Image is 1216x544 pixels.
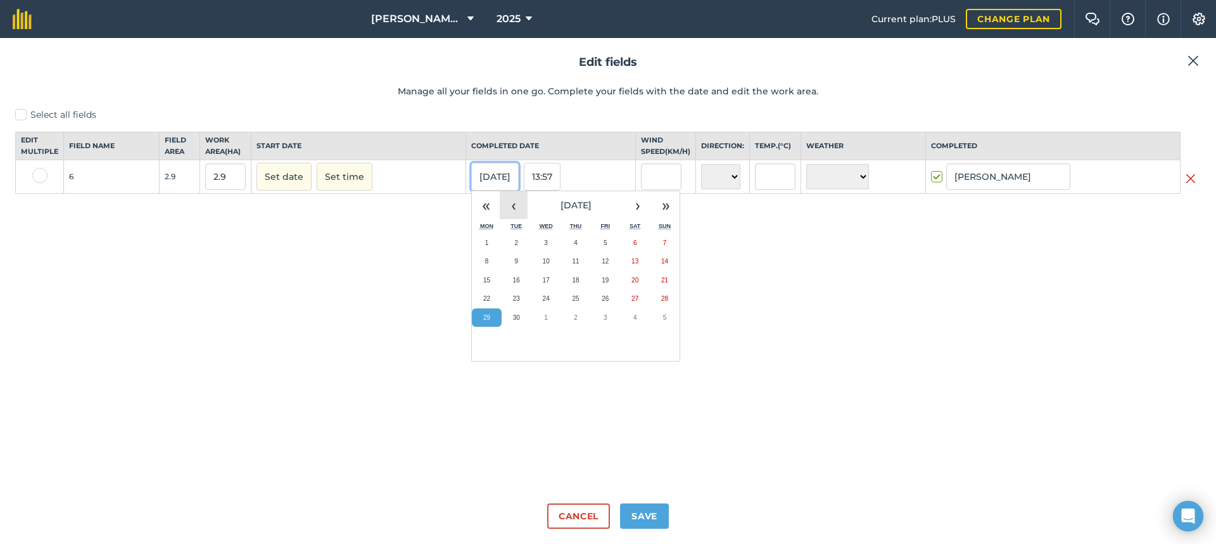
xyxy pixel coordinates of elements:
[472,252,502,271] button: September 8, 2025
[531,271,561,290] button: September 17, 2025
[472,234,502,253] button: September 1, 2025
[15,53,1201,72] h2: Edit fields
[472,289,502,308] button: September 22, 2025
[570,223,582,229] abbr: Thursday
[631,277,638,284] abbr: September 20, 2025
[749,132,801,160] th: Temp. ( ° C )
[500,191,528,219] button: ‹
[590,234,620,253] button: September 5, 2025
[561,234,591,253] button: September 4, 2025
[620,252,650,271] button: September 13, 2025
[652,191,680,219] button: »
[531,308,561,327] button: October 1, 2025
[624,191,652,219] button: ›
[199,132,251,160] th: Work area ( Ha )
[590,271,620,290] button: September 19, 2025
[574,239,578,246] abbr: September 4, 2025
[502,252,531,271] button: September 9, 2025
[650,234,680,253] button: September 7, 2025
[561,289,591,308] button: September 25, 2025
[15,84,1201,98] p: Manage all your fields in one go. Complete your fields with the date and edit the work area.
[513,277,520,284] abbr: September 16, 2025
[513,295,520,302] abbr: September 23, 2025
[620,234,650,253] button: September 6, 2025
[561,252,591,271] button: September 11, 2025
[602,277,609,284] abbr: September 19, 2025
[531,289,561,308] button: September 24, 2025
[480,223,493,229] abbr: Monday
[317,163,372,191] button: Set time
[661,277,668,284] abbr: September 21, 2025
[561,271,591,290] button: September 18, 2025
[515,258,519,265] abbr: September 9, 2025
[502,308,531,327] button: September 30, 2025
[540,223,553,229] abbr: Wednesday
[531,252,561,271] button: September 10, 2025
[472,308,502,327] button: September 29, 2025
[574,314,578,321] abbr: October 2, 2025
[871,12,956,26] span: Current plan : PLUS
[604,314,607,321] abbr: October 3, 2025
[513,314,520,321] abbr: September 30, 2025
[471,163,519,191] button: [DATE]
[483,314,490,321] abbr: September 29, 2025
[631,295,638,302] abbr: September 27, 2025
[650,289,680,308] button: September 28, 2025
[620,503,669,529] button: Save
[251,132,465,160] th: Start date
[572,258,579,265] abbr: September 11, 2025
[547,503,610,529] button: Cancel
[1157,11,1170,27] img: svg+xml;base64,PHN2ZyB4bWxucz0iaHR0cDovL3d3dy53My5vcmcvMjAwMC9zdmciIHdpZHRoPSIxNyIgaGVpZ2h0PSIxNy...
[485,258,489,265] abbr: September 8, 2025
[602,258,609,265] abbr: September 12, 2025
[256,163,312,191] button: Set date
[602,295,609,302] abbr: September 26, 2025
[1173,501,1203,531] div: Open Intercom Messenger
[15,108,1201,122] label: Select all fields
[466,132,636,160] th: Completed date
[483,295,490,302] abbr: September 22, 2025
[483,277,490,284] abbr: September 15, 2025
[543,277,550,284] abbr: September 17, 2025
[1191,13,1206,25] img: A cog icon
[528,191,624,219] button: [DATE]
[695,132,749,160] th: Direction:
[620,289,650,308] button: September 27, 2025
[64,132,160,160] th: Field name
[543,258,550,265] abbr: September 10, 2025
[620,271,650,290] button: September 20, 2025
[515,239,519,246] abbr: September 2, 2025
[64,160,160,194] td: 6
[661,258,668,265] abbr: September 14, 2025
[497,11,521,27] span: 2025
[472,191,500,219] button: «
[601,223,611,229] abbr: Friday
[1187,53,1199,68] img: svg+xml;base64,PHN2ZyB4bWxucz0iaHR0cDovL3d3dy53My5vcmcvMjAwMC9zdmciIHdpZHRoPSIyMiIgaGVpZ2h0PSIzMC...
[13,9,32,29] img: fieldmargin Logo
[635,132,695,160] th: Wind speed ( km/h )
[801,132,925,160] th: Weather
[661,295,668,302] abbr: September 28, 2025
[543,295,550,302] abbr: September 24, 2025
[544,314,548,321] abbr: October 1, 2025
[1120,13,1136,25] img: A question mark icon
[650,252,680,271] button: September 14, 2025
[572,277,579,284] abbr: September 18, 2025
[159,160,199,194] td: 2.9
[631,258,638,265] abbr: September 13, 2025
[1186,171,1196,186] img: svg+xml;base64,PHN2ZyB4bWxucz0iaHR0cDovL3d3dy53My5vcmcvMjAwMC9zdmciIHdpZHRoPSIyMiIgaGVpZ2h0PSIzMC...
[572,295,579,302] abbr: September 25, 2025
[485,239,489,246] abbr: September 1, 2025
[590,252,620,271] button: September 12, 2025
[663,314,667,321] abbr: October 5, 2025
[604,239,607,246] abbr: September 5, 2025
[524,163,560,191] button: 13:57
[502,271,531,290] button: September 16, 2025
[663,239,667,246] abbr: September 7, 2025
[659,223,671,229] abbr: Sunday
[1085,13,1100,25] img: Two speech bubbles overlapping with the left bubble in the forefront
[16,132,64,160] th: Edit multiple
[544,239,548,246] abbr: September 3, 2025
[966,9,1061,29] a: Change plan
[560,199,592,211] span: [DATE]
